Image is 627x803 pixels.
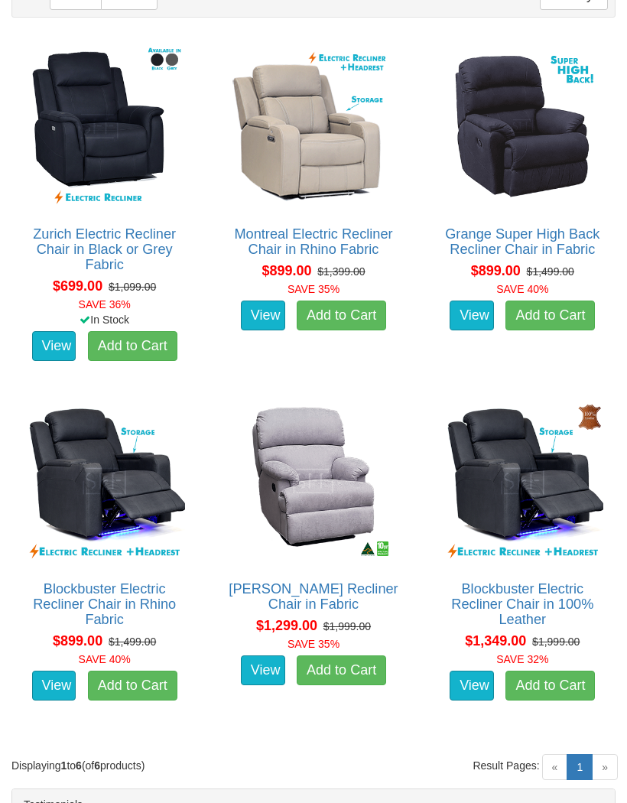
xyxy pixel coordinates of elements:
a: View [32,671,76,701]
a: Add to Cart [505,301,595,331]
strong: 1 [61,759,67,772]
span: » [592,754,618,780]
del: $1,999.00 [323,620,371,632]
span: $899.00 [471,263,521,278]
span: $699.00 [53,278,102,294]
a: Montreal Electric Recliner Chair in Rhino Fabric [234,226,392,257]
font: SAVE 40% [79,653,131,665]
font: SAVE 36% [79,298,131,310]
del: $1,999.00 [532,636,580,648]
img: Langham Recliner Chair in Fabric [229,396,398,565]
img: Montreal Electric Recliner Chair in Rhino Fabric [229,41,398,210]
font: SAVE 35% [288,283,339,295]
a: View [450,671,494,701]
font: SAVE 40% [496,283,548,295]
a: View [450,301,494,331]
img: Zurich Electric Recliner Chair in Black or Grey Fabric [20,41,189,210]
font: SAVE 35% [288,638,339,650]
a: Blockbuster Electric Recliner Chair in 100% Leather [451,581,593,627]
strong: 6 [94,759,100,772]
a: View [32,331,76,362]
a: Add to Cart [88,671,177,701]
a: 1 [567,754,593,780]
span: Result Pages: [473,758,539,773]
a: Add to Cart [505,671,595,701]
img: Grange Super High Back Recliner Chair in Fabric [438,41,607,210]
a: Add to Cart [297,301,386,331]
a: View [241,301,285,331]
a: Grange Super High Back Recliner Chair in Fabric [445,226,599,257]
a: Blockbuster Electric Recliner Chair in Rhino Fabric [33,581,176,627]
del: $1,499.00 [527,265,574,278]
a: View [241,655,285,686]
a: Add to Cart [88,331,177,362]
strong: 6 [76,759,82,772]
font: SAVE 32% [496,653,548,665]
img: Blockbuster Electric Recliner Chair in Rhino Fabric [20,396,189,565]
a: Add to Cart [297,655,386,686]
img: Blockbuster Electric Recliner Chair in 100% Leather [438,396,607,565]
span: $1,299.00 [256,618,317,633]
del: $1,099.00 [109,281,156,293]
del: $1,399.00 [317,265,365,278]
span: « [542,754,568,780]
span: $899.00 [53,633,102,649]
del: $1,499.00 [109,636,156,648]
span: $1,349.00 [465,633,526,649]
div: In Stock [8,312,200,327]
a: Zurich Electric Recliner Chair in Black or Grey Fabric [33,226,176,272]
a: [PERSON_NAME] Recliner Chair in Fabric [229,581,398,612]
span: $899.00 [262,263,311,278]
